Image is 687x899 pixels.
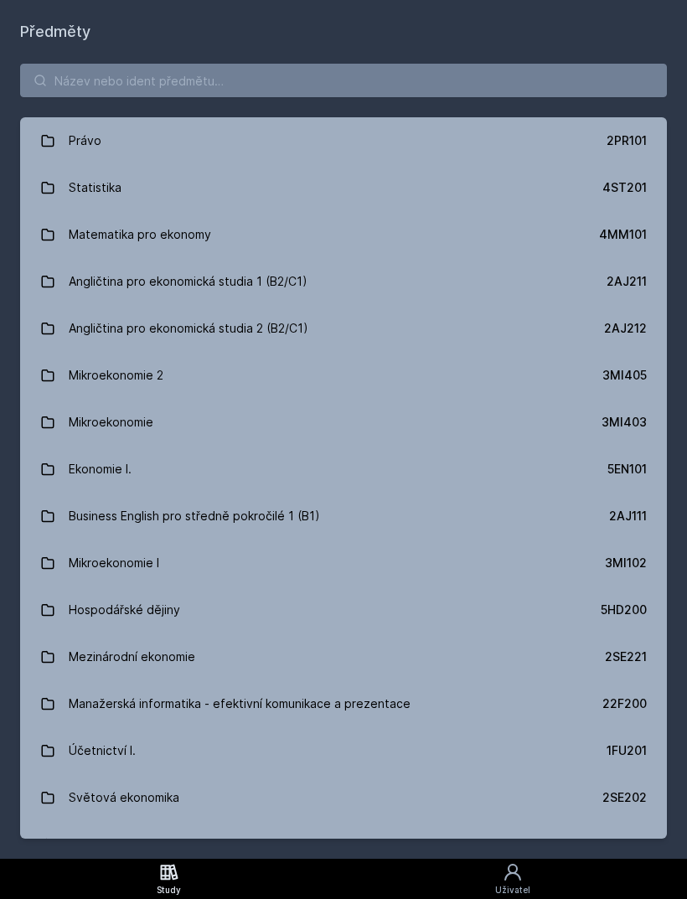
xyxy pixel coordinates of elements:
div: Mikroekonomie 2 [69,359,163,392]
div: Světová ekonomika [69,781,179,814]
div: Angličtina pro ekonomická studia 1 (B2/C1) [69,265,307,298]
div: 1FU201 [607,742,647,759]
div: 5HD200 [601,602,647,618]
div: 22F200 [602,695,647,712]
div: 2SE221 [605,648,647,665]
div: Angličtina pro ekonomická studia 2 (B2/C1) [69,312,308,345]
a: Statistika 4ST201 [20,164,667,211]
div: 2PR101 [607,132,647,149]
div: 4ST201 [602,179,647,196]
div: Mezinárodní ekonomie [69,640,195,674]
div: Uživatel [495,884,530,896]
a: Právo 2PR101 [20,117,667,164]
div: 5EN411 [607,836,647,853]
a: Ekonomie I. 5EN101 [20,446,667,493]
div: 2SE202 [602,789,647,806]
h1: Předměty [20,20,667,44]
a: Mikroekonomie I 3MI102 [20,540,667,586]
div: 2AJ212 [604,320,647,337]
input: Název nebo ident předmětu… [20,64,667,97]
div: 4MM101 [599,226,647,243]
div: 3MI102 [605,555,647,571]
div: 5EN101 [607,461,647,478]
div: Ekonomie I. [69,452,132,486]
a: Mikroekonomie 3MI403 [20,399,667,446]
div: Hospodářské dějiny [69,593,180,627]
div: Manažerská informatika - efektivní komunikace a prezentace [69,687,411,721]
a: Business English pro středně pokročilé 1 (B1) 2AJ111 [20,493,667,540]
a: Angličtina pro ekonomická studia 1 (B2/C1) 2AJ211 [20,258,667,305]
a: Angličtina pro ekonomická studia 2 (B2/C1) 2AJ212 [20,305,667,352]
div: Účetnictví I. [69,734,136,767]
a: Manažerská informatika - efektivní komunikace a prezentace 22F200 [20,680,667,727]
div: Ekonomie II. [69,828,134,861]
a: Hospodářské dějiny 5HD200 [20,586,667,633]
a: Matematika pro ekonomy 4MM101 [20,211,667,258]
div: Study [157,884,181,896]
div: 2AJ211 [607,273,647,290]
div: 3MI403 [602,414,647,431]
div: Matematika pro ekonomy [69,218,211,251]
a: Mikroekonomie 2 3MI405 [20,352,667,399]
div: 2AJ111 [609,508,647,524]
div: Business English pro středně pokročilé 1 (B1) [69,499,320,533]
div: Mikroekonomie I [69,546,159,580]
a: Mezinárodní ekonomie 2SE221 [20,633,667,680]
a: Účetnictví I. 1FU201 [20,727,667,774]
a: Světová ekonomika 2SE202 [20,774,667,821]
div: Právo [69,124,101,158]
div: Mikroekonomie [69,406,153,439]
div: Statistika [69,171,121,204]
div: 3MI405 [602,367,647,384]
a: Ekonomie II. 5EN411 [20,821,667,868]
